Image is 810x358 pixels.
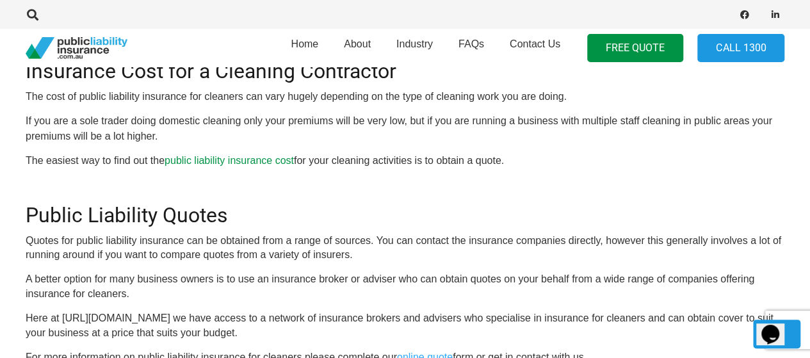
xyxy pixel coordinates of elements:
[26,311,784,339] p: Here at [URL][DOMAIN_NAME] we have access to a network of insurance brokers and advisers who spec...
[278,25,331,71] a: Home
[26,37,127,60] a: pli_logotransparent
[497,25,573,71] a: Contact Us
[697,34,784,63] a: Call 1300
[510,38,560,49] span: Contact Us
[587,34,683,63] a: FREE QUOTE
[26,187,784,227] h2: Public Liability Quotes
[766,6,784,24] a: LinkedIn
[331,25,384,71] a: About
[396,38,433,49] span: Industry
[26,233,784,262] p: Quotes for public liability insurance can be obtained from a range of sources. You can contact th...
[26,90,784,104] p: The cost of public liability insurance for cleaners can vary hugely depending on the type of clea...
[446,25,497,71] a: FAQs
[736,6,754,24] a: Facebook
[344,38,371,49] span: About
[26,272,784,300] p: A better option for many business owners is to use an insurance broker or adviser who can obtain ...
[165,154,294,165] a: public liability insurance cost
[291,38,318,49] span: Home
[753,320,800,348] a: Back to top
[458,38,484,49] span: FAQs
[756,307,797,345] iframe: chat widget
[26,114,784,143] p: If you are a sole trader doing domestic cleaning only your premiums will be very low, but if you ...
[20,9,45,20] a: Search
[26,153,784,167] p: The easiest way to find out the for your cleaning activities is to obtain a quote.
[384,25,446,71] a: Industry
